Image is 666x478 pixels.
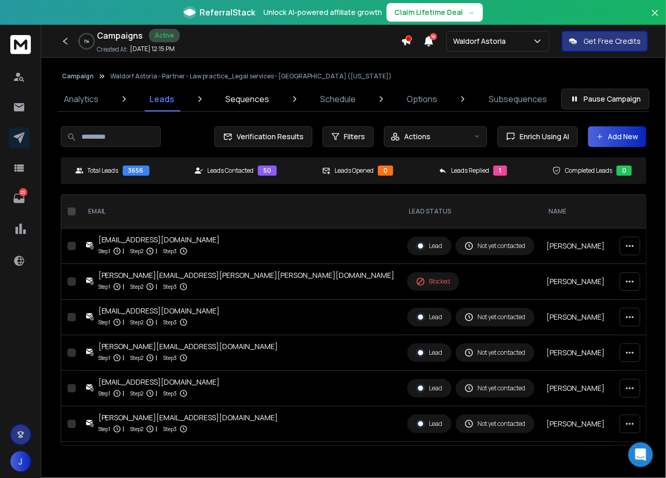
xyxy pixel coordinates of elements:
span: → [468,7,475,18]
div: Active [149,29,180,42]
div: [PERSON_NAME][EMAIL_ADDRESS][DOMAIN_NAME] [98,413,278,423]
span: ReferralStack [200,6,256,19]
a: 23 [9,188,29,209]
div: Not yet contacted [464,384,526,393]
p: Step 2 [131,246,144,256]
button: Enrich Using AI [497,126,578,147]
button: J [10,451,31,472]
td: [PERSON_NAME] [541,264,638,300]
p: Step 3 [164,424,177,434]
p: Step 1 [98,282,111,292]
p: Sequences [225,93,269,105]
td: [PERSON_NAME] [541,406,638,442]
p: Step 3 [164,246,177,256]
div: Not yet contacted [464,419,526,428]
td: [PERSON_NAME] [541,300,638,335]
p: Step 2 [131,282,144,292]
button: Pause Campaign [561,89,650,109]
p: Step 2 [131,317,144,327]
p: Step 3 [164,353,177,363]
th: NAME [541,195,638,228]
p: [DATE] 12:15 PM [130,45,175,53]
p: Leads Contacted [207,167,254,175]
div: [PERSON_NAME][EMAIL_ADDRESS][DOMAIN_NAME] [98,341,278,352]
p: Leads Opened [335,167,374,175]
p: Step 1 [98,246,111,256]
div: [EMAIL_ADDRESS][DOMAIN_NAME] [98,235,220,245]
p: | [156,317,158,327]
p: Step 1 [98,388,111,399]
p: | [156,282,158,292]
div: Lead [416,312,443,322]
td: [PERSON_NAME] [541,335,638,371]
div: 3656 [123,166,149,176]
div: Lead [416,384,443,393]
div: Lead [416,419,443,428]
p: Leads [149,93,174,105]
p: Waldorf Astoria [453,36,510,46]
a: Subsequences [482,87,553,111]
div: Blocked [416,277,451,286]
p: Schedule [321,93,356,105]
p: Leads Replied [451,167,489,175]
p: Completed Leads [565,167,612,175]
div: Not yet contacted [464,312,526,322]
button: Claim Lifetime Deal→ [387,3,483,22]
button: Verification Results [214,126,312,147]
p: Total Leads [88,167,119,175]
p: Actions [404,131,430,142]
p: Created At: [97,45,128,54]
p: | [156,424,158,434]
td: [PERSON_NAME] [541,228,638,264]
a: Analytics [58,87,105,111]
p: Analytics [64,93,98,105]
p: | [123,388,125,399]
p: | [156,388,158,399]
p: | [123,317,125,327]
p: | [156,246,158,256]
p: Step 3 [164,317,177,327]
div: Not yet contacted [464,241,526,251]
div: Lead [416,348,443,357]
p: Step 3 [164,282,177,292]
div: [EMAIL_ADDRESS][DOMAIN_NAME] [98,306,220,316]
button: Add New [588,126,646,147]
div: Lead [416,241,443,251]
button: Close banner [648,6,662,31]
a: Options [401,87,444,111]
p: | [123,424,125,434]
td: [PERSON_NAME] [541,371,638,406]
div: Open Intercom Messenger [628,442,653,467]
p: | [156,353,158,363]
div: [EMAIL_ADDRESS][DOMAIN_NAME] [98,377,220,387]
a: Sequences [219,87,275,111]
a: Schedule [314,87,362,111]
td: [PERSON_NAME] [541,442,638,477]
p: Step 1 [98,353,111,363]
p: Step 2 [131,388,144,399]
p: | [123,353,125,363]
span: 16 [430,33,437,40]
p: Step 2 [131,353,144,363]
p: Options [407,93,438,105]
p: Step 2 [131,424,144,434]
p: Get Free Credits [584,36,641,46]
button: Filters [323,126,374,147]
p: Step 3 [164,388,177,399]
div: [PERSON_NAME][EMAIL_ADDRESS][PERSON_NAME][PERSON_NAME][DOMAIN_NAME] [98,270,395,281]
p: Step 1 [98,424,111,434]
span: Verification Results [232,131,304,142]
div: Not yet contacted [464,348,526,357]
p: Step 1 [98,317,111,327]
button: Campaign [62,72,94,80]
th: EMAIL [80,195,401,228]
div: 0 [378,166,393,176]
p: Waldorf Astoria - Partner - Law practice_Legal services - [GEOGRAPHIC_DATA] ([US_STATE]) [110,72,392,80]
span: Enrich Using AI [515,131,569,142]
div: 0 [617,166,632,176]
th: LEAD STATUS [401,195,541,228]
p: | [123,246,125,256]
h1: Campaigns [97,29,143,42]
